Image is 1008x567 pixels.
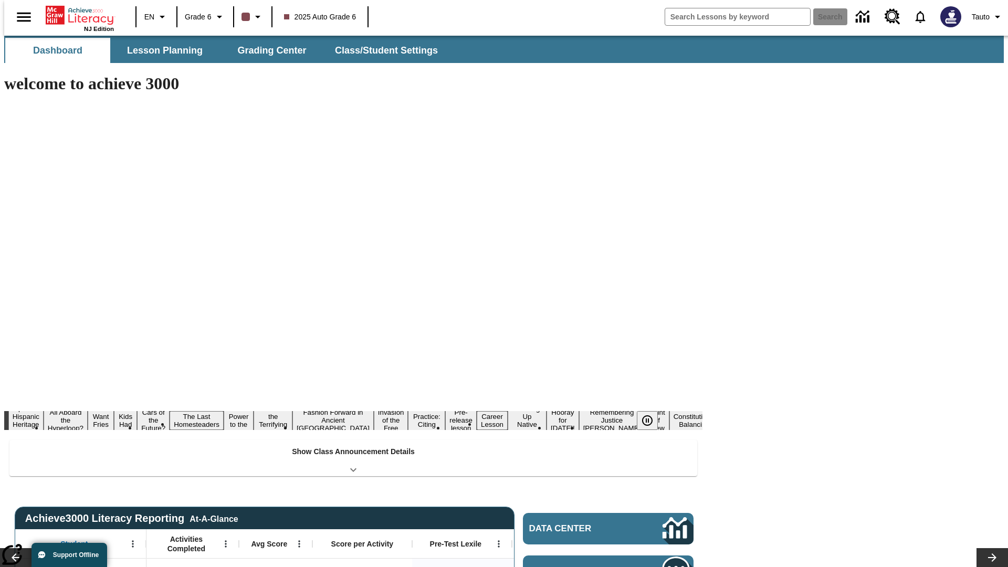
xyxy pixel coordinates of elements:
span: Activities Completed [152,534,221,553]
button: Slide 3 Do You Want Fries With That? [88,395,114,446]
span: 2025 Auto Grade 6 [284,12,356,23]
a: Resource Center, Will open in new tab [878,3,907,31]
button: Grade: Grade 6, Select a grade [181,7,230,26]
button: Lesson carousel, Next [976,548,1008,567]
button: Slide 2 All Aboard the Hyperloop? [44,407,88,434]
button: Open Menu [125,536,141,552]
button: Slide 1 ¡Viva Hispanic Heritage Month! [8,403,44,438]
button: Select a new avatar [934,3,968,30]
span: Data Center [529,523,627,534]
button: Slide 5 Cars of the Future? [137,407,170,434]
span: Lesson Planning [127,45,203,57]
button: Class color is dark brown. Change class color [237,7,268,26]
button: Slide 10 The Invasion of the Free CD [374,399,408,442]
span: Student [60,539,88,549]
button: Open side menu [8,2,39,33]
button: Slide 9 Fashion Forward in Ancient Rome [292,407,374,434]
div: SubNavbar [4,38,447,63]
button: Open Menu [491,536,507,552]
button: Slide 13 Career Lesson [477,411,508,430]
span: Score per Activity [331,539,394,549]
span: NJ Edition [84,26,114,32]
div: Home [46,4,114,32]
div: SubNavbar [4,36,1004,63]
a: Data Center [849,3,878,31]
a: Data Center [523,513,694,544]
a: Notifications [907,3,934,30]
p: Show Class Announcement Details [292,446,415,457]
button: Slide 7 Solar Power to the People [224,403,254,438]
button: Support Offline [31,543,107,567]
div: Pause [637,411,668,430]
span: Class/Student Settings [335,45,438,57]
button: Slide 8 Attack of the Terrifying Tomatoes [254,403,292,438]
button: Slide 14 Cooking Up Native Traditions [508,403,547,438]
span: Avg Score [251,539,287,549]
div: Show Class Announcement Details [9,440,697,476]
button: Pause [637,411,658,430]
span: Tauto [972,12,990,23]
button: Open Menu [291,536,307,552]
span: EN [144,12,154,23]
a: Home [46,5,114,26]
input: search field [665,8,810,25]
span: Pre-Test Lexile [430,539,482,549]
button: Open Menu [218,536,234,552]
button: Slide 12 Pre-release lesson [445,407,477,434]
button: Slide 15 Hooray for Constitution Day! [547,407,579,434]
button: Profile/Settings [968,7,1008,26]
span: Dashboard [33,45,82,57]
button: Slide 18 The Constitution's Balancing Act [669,403,720,438]
div: At-A-Glance [190,512,238,524]
button: Slide 11 Mixed Practice: Citing Evidence [408,403,445,438]
button: Lesson Planning [112,38,217,63]
button: Class/Student Settings [327,38,446,63]
button: Slide 16 Remembering Justice O'Connor [579,407,645,434]
button: Slide 4 Dirty Jobs Kids Had To Do [114,395,137,446]
button: Language: EN, Select a language [140,7,173,26]
span: Grading Center [237,45,306,57]
h1: welcome to achieve 3000 [4,74,702,93]
span: Grade 6 [185,12,212,23]
img: Avatar [940,6,961,27]
button: Grading Center [219,38,324,63]
span: Support Offline [53,551,99,559]
button: Dashboard [5,38,110,63]
button: Slide 6 The Last Homesteaders [170,411,224,430]
span: Achieve3000 Literacy Reporting [25,512,238,524]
